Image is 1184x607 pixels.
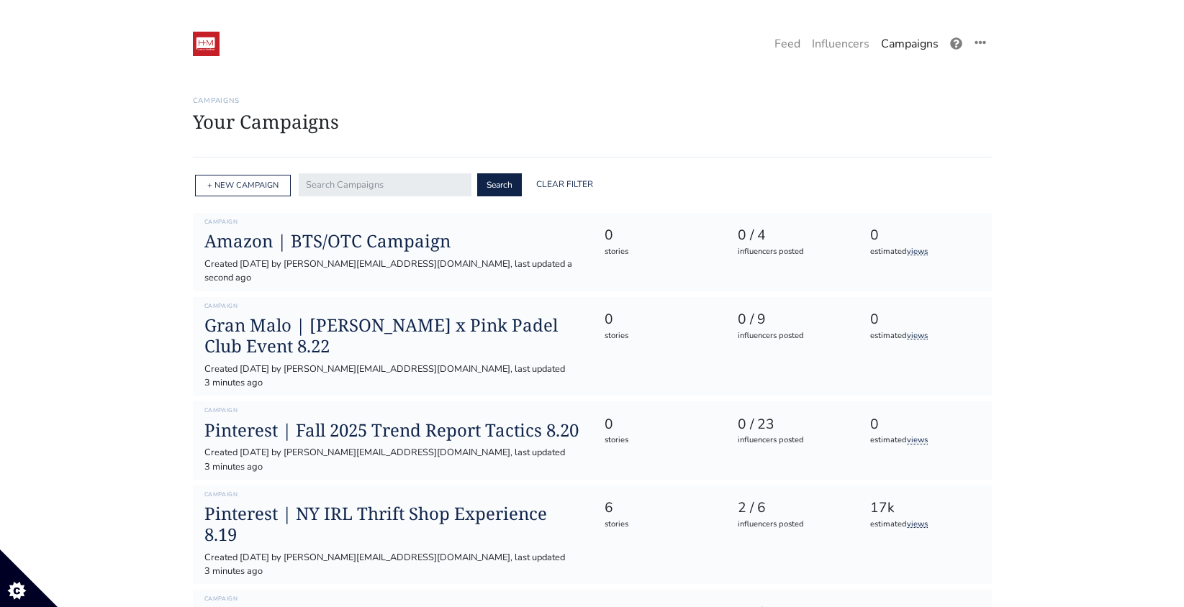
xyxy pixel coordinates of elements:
[204,595,582,603] h6: Campaign
[870,309,977,330] div: 0
[204,503,582,545] a: Pinterest | NY IRL Thrift Shop Experience 8.19
[738,434,845,447] div: influencers posted
[204,407,582,414] h6: Campaign
[204,362,582,390] div: Created [DATE] by [PERSON_NAME][EMAIL_ADDRESS][DOMAIN_NAME], last updated 3 minutes ago
[738,309,845,330] div: 0 / 9
[193,32,220,56] img: 19:52:48_1547236368
[738,519,845,531] div: influencers posted
[528,173,602,196] a: Clear Filter
[204,491,582,498] h6: Campaign
[605,309,712,330] div: 0
[605,330,712,342] div: stories
[806,29,875,58] a: Influencers
[907,434,928,445] a: views
[870,225,977,246] div: 0
[605,434,712,447] div: stories
[907,330,928,341] a: views
[204,231,582,252] a: Amazon | BTS/OTC Campaign
[605,246,712,258] div: stories
[193,96,992,105] h6: Campaigns
[870,414,977,435] div: 0
[204,315,582,357] a: Gran Malo | [PERSON_NAME] x Pink Padel Club Event 8.22
[870,246,977,258] div: estimated
[605,414,712,435] div: 0
[870,519,977,531] div: estimated
[204,446,582,473] div: Created [DATE] by [PERSON_NAME][EMAIL_ADDRESS][DOMAIN_NAME], last updated 3 minutes ago
[738,246,845,258] div: influencers posted
[605,519,712,531] div: stories
[907,519,928,529] a: views
[907,246,928,257] a: views
[204,551,582,578] div: Created [DATE] by [PERSON_NAME][EMAIL_ADDRESS][DOMAIN_NAME], last updated 3 minutes ago
[605,498,712,519] div: 6
[738,330,845,342] div: influencers posted
[738,225,845,246] div: 0 / 4
[299,173,471,196] input: Search Campaigns
[870,330,977,342] div: estimated
[605,225,712,246] div: 0
[875,29,944,58] a: Campaigns
[738,414,845,435] div: 0 / 23
[207,180,279,191] a: + NEW CAMPAIGN
[738,498,845,519] div: 2 / 6
[477,173,522,196] button: Search
[870,498,977,519] div: 17k
[193,111,992,133] h1: Your Campaigns
[870,434,977,447] div: estimated
[204,257,582,285] div: Created [DATE] by [PERSON_NAME][EMAIL_ADDRESS][DOMAIN_NAME], last updated a second ago
[204,219,582,226] h6: Campaign
[769,29,806,58] a: Feed
[204,420,582,441] a: Pinterest | Fall 2025 Trend Report Tactics 8.20
[204,303,582,310] h6: Campaign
